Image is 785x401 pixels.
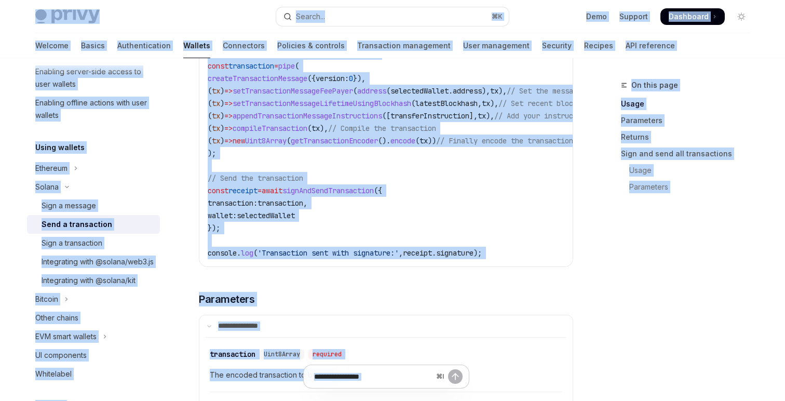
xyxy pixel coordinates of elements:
span: Dashboard [669,11,709,22]
span: address [357,86,386,96]
span: pipe [278,61,295,71]
span: On this page [631,79,678,91]
span: ) [220,136,224,145]
input: Ask a question... [314,365,432,388]
span: tx [212,99,220,108]
span: // Finally encode the transaction [436,136,573,145]
div: Other chains [35,312,78,324]
span: ( [415,136,419,145]
div: Integrating with @solana/web3.js [42,256,154,268]
span: ( [208,136,212,145]
span: latestBlockhash [415,99,478,108]
div: Integrating with @solana/kit [42,274,136,287]
span: signAndSendTransaction [282,186,374,195]
span: => [224,99,233,108]
span: ) [220,124,224,133]
span: => [224,86,233,96]
span: = [274,61,278,71]
div: Send a transaction [42,218,112,231]
span: receipt [228,186,258,195]
div: transaction [210,349,255,359]
a: UI components [27,346,160,365]
a: Send a transaction [27,215,160,234]
a: Connectors [223,33,265,58]
a: Integrating with @solana/web3.js [27,252,160,271]
span: tx [312,124,320,133]
span: ); [473,248,482,258]
span: setTransactionMessageLifetimeUsingBlockhash [233,99,411,108]
span: => [224,111,233,121]
span: ( [208,111,212,121]
span: getTransactionEncoder [291,136,378,145]
span: console [208,248,237,258]
span: // Set the message fee payer [507,86,623,96]
span: Uint8Array [264,350,300,358]
span: ( [411,99,415,108]
span: => [224,124,233,133]
span: const [208,61,228,71]
a: Parameters [621,179,758,195]
span: // Compile the transaction [328,124,436,133]
a: Demo [586,11,607,22]
span: const [208,186,228,195]
span: transferInstruction [390,111,469,121]
div: Enabling offline actions with user wallets [35,97,154,122]
a: Support [619,11,648,22]
div: Ethereum [35,162,67,175]
span: tx [478,111,486,121]
a: Other chains [27,309,160,327]
a: Usage [621,162,758,179]
span: ( [208,124,212,133]
span: log [241,248,253,258]
span: wallet: [208,211,237,220]
span: . [449,86,453,96]
span: tx [490,86,498,96]
span: ({ [374,186,382,195]
span: compileTransaction [233,124,307,133]
h5: Using wallets [35,141,85,154]
span: tx [482,99,490,108]
div: UI components [35,349,87,362]
span: appendTransactionMessageInstructions [233,111,382,121]
a: Sign a transaction [27,234,160,252]
button: Send message [448,369,463,384]
span: ], [469,111,478,121]
a: Returns [621,129,758,145]
a: Recipes [584,33,613,58]
a: Sign a message [27,196,160,215]
a: API reference [626,33,675,58]
span: tx [212,124,220,133]
a: Authentication [117,33,171,58]
a: Parameters [621,112,758,129]
div: Sign a message [42,199,96,212]
span: 0 [349,74,353,83]
span: transaction [258,198,303,208]
span: ( [307,124,312,133]
a: Policies & controls [277,33,345,58]
span: ), [490,99,498,108]
a: Security [542,33,572,58]
span: ([ [382,111,390,121]
span: tx [212,111,220,121]
div: Sign a transaction [42,237,102,249]
span: 'Transaction sent with signature:' [258,248,399,258]
span: , [303,198,307,208]
span: (). [378,136,390,145]
a: User management [463,33,530,58]
div: Whitelabel [35,368,72,380]
span: . [432,248,436,258]
button: Open search [276,7,509,26]
span: )) [428,136,436,145]
span: ) [220,99,224,108]
span: // Add your instructions to the transaction [494,111,673,121]
span: // Set recent blockhash [498,99,594,108]
span: ( [386,86,390,96]
a: Usage [621,96,758,112]
span: ) [220,111,224,121]
button: Toggle Ethereum section [27,159,160,178]
span: signature [436,248,473,258]
span: tx [212,136,220,145]
span: ); [208,149,216,158]
div: Bitcoin [35,293,58,305]
span: ⌘ K [492,12,503,21]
